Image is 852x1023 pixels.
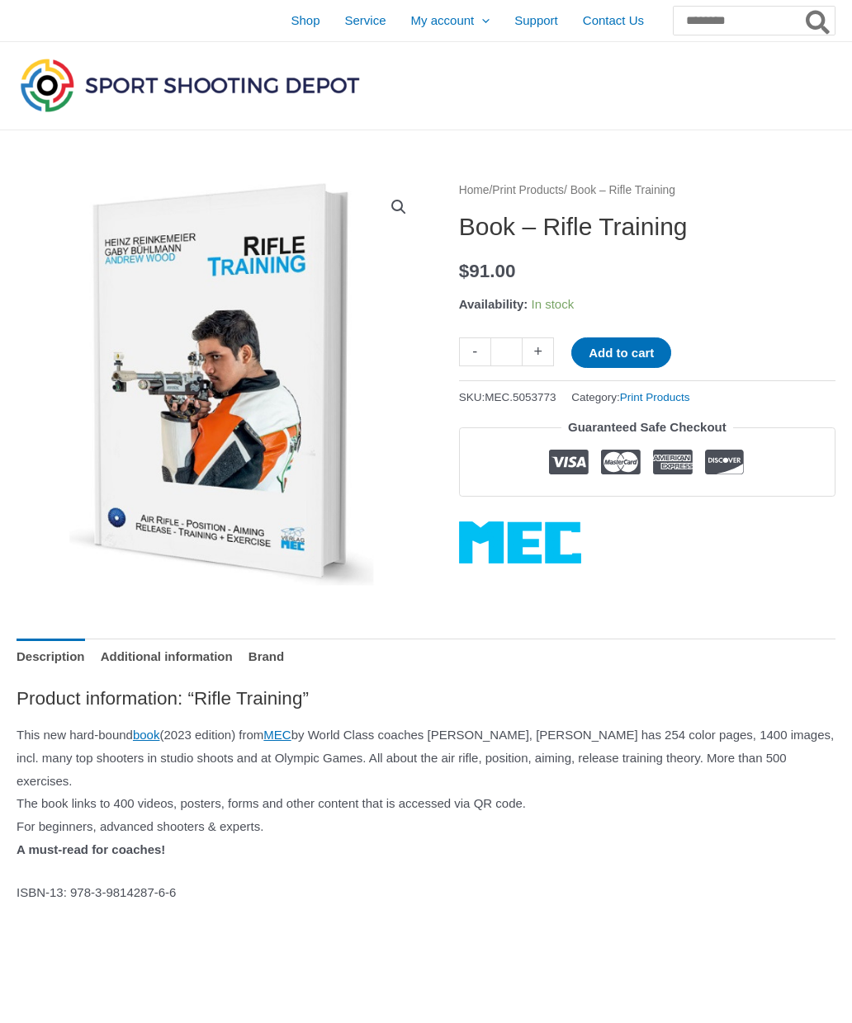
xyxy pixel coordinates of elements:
[459,184,490,196] a: Home
[532,297,575,311] span: In stock
[17,180,426,589] img: Rifle Training
[384,192,414,222] a: View full-screen image gallery
[459,212,835,242] h1: Book – Rifle Training
[459,337,490,366] a: -
[492,184,564,196] a: Print Products
[459,387,556,408] span: SKU:
[459,180,835,201] nav: Breadcrumb
[17,842,165,856] strong: A must-read for coaches!
[17,686,835,710] h2: Product information: “Rifle Training”
[459,521,581,563] a: MEC
[17,639,85,674] a: Description
[17,54,363,115] img: Sport Shooting Depot
[133,728,160,742] a: book
[490,337,523,366] input: Product quantity
[17,881,835,904] p: ISBN-13: 978-3-9814287-6-6
[523,337,554,366] a: +
[263,728,291,742] a: MEC
[101,639,233,674] a: Additional information
[248,639,284,674] a: Brand
[459,261,516,281] bdi: 91.00
[459,261,470,281] span: $
[561,416,733,439] legend: Guaranteed Safe Checkout
[17,724,835,861] p: This new hard-bound (2023 edition) from by World Class coaches [PERSON_NAME], [PERSON_NAME] has 2...
[802,7,835,35] button: Search
[485,391,556,403] span: MEC.5053773
[459,297,528,311] span: Availability:
[571,337,671,368] button: Add to cart
[620,391,690,403] a: Print Products
[571,387,689,408] span: Category:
